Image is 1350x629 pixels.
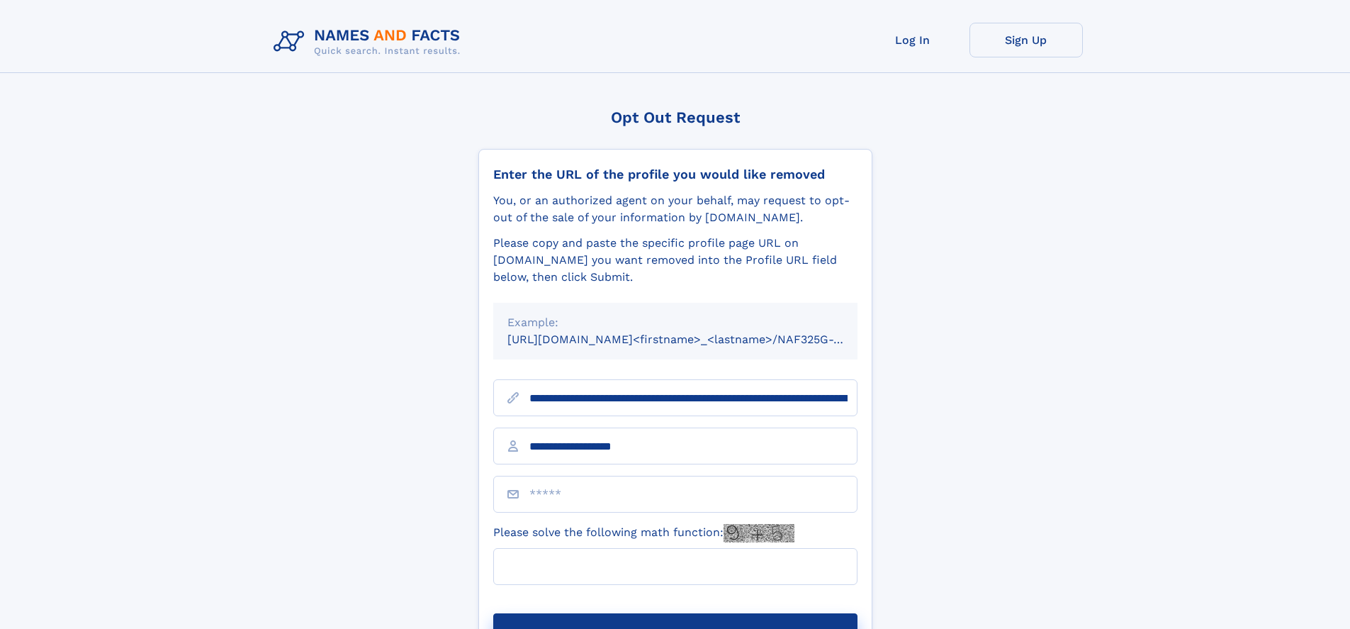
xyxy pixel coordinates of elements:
[507,333,884,346] small: [URL][DOMAIN_NAME]<firstname>_<lastname>/NAF325G-xxxxxxxx
[969,23,1083,57] a: Sign Up
[507,314,843,331] div: Example:
[478,108,872,126] div: Opt Out Request
[493,167,857,182] div: Enter the URL of the profile you would like removed
[268,23,472,61] img: Logo Names and Facts
[493,524,794,542] label: Please solve the following math function:
[493,192,857,226] div: You, or an authorized agent on your behalf, may request to opt-out of the sale of your informatio...
[856,23,969,57] a: Log In
[493,235,857,286] div: Please copy and paste the specific profile page URL on [DOMAIN_NAME] you want removed into the Pr...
